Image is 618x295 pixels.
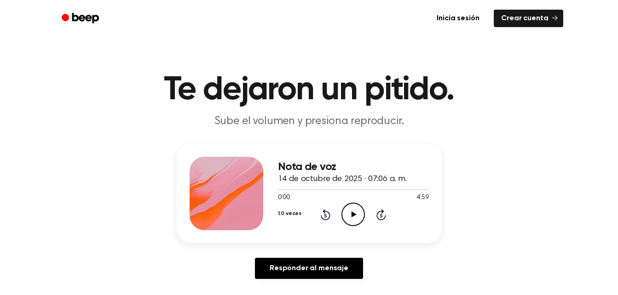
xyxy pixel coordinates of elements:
a: Pitido [55,10,107,28]
h1: Te dejaron un pitido. [74,74,545,107]
span: 4:59 [416,193,428,203]
span: 0:00 [278,193,290,203]
a: Crear cuenta [494,10,563,27]
font: Crear cuenta [501,13,548,23]
a: Inicia sesión [427,8,488,29]
span: 14 de octubre de 2025 · 07:06 a. m. [278,175,407,183]
h3: Nota de voz [278,161,429,173]
a: Responder al mensaje [255,258,363,279]
button: 1.0 veces [278,206,302,221]
p: Sube el volumen y presiona reproducir. [133,114,486,129]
